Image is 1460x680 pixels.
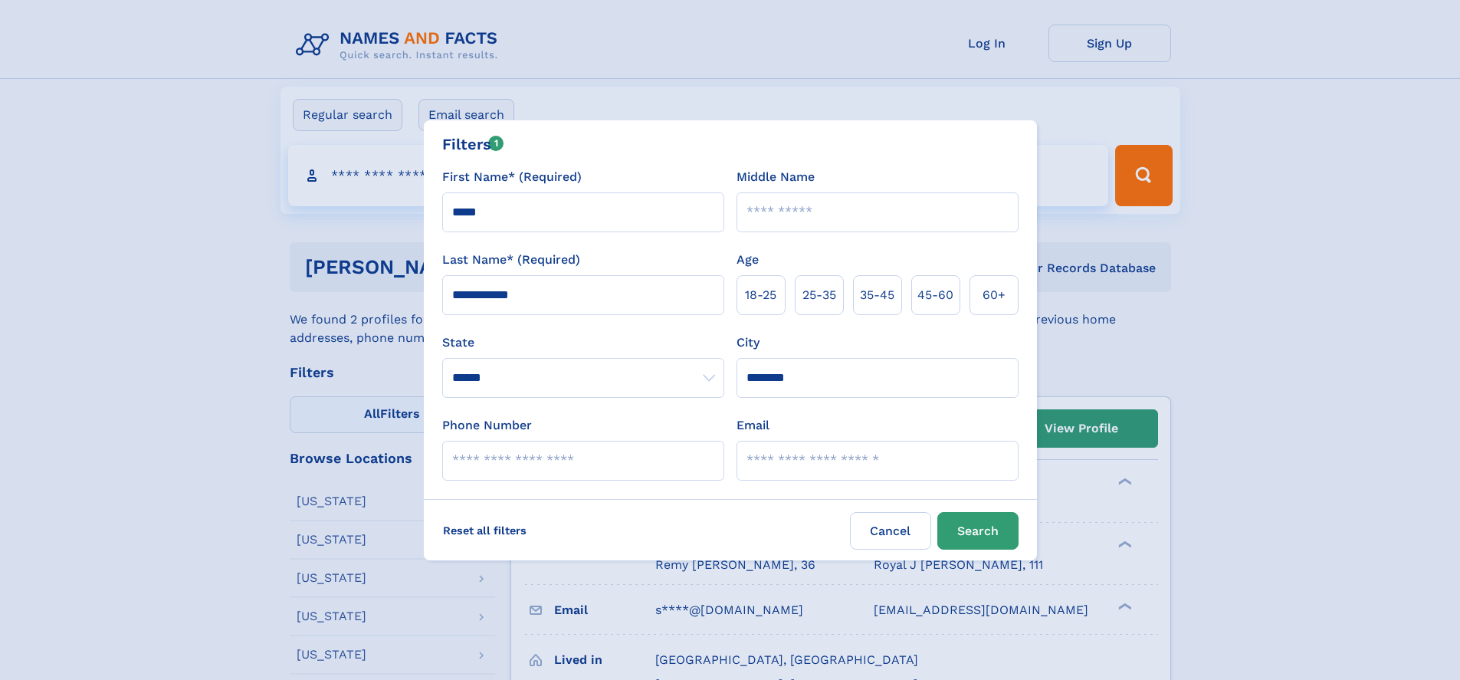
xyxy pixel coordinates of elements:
span: 60+ [983,286,1006,304]
label: State [442,333,724,352]
label: City [737,333,760,352]
span: 45‑60 [917,286,953,304]
button: Search [937,512,1019,550]
label: Middle Name [737,168,815,186]
span: 25‑35 [802,286,836,304]
span: 35‑45 [860,286,894,304]
label: First Name* (Required) [442,168,582,186]
div: Filters [442,133,504,156]
label: Reset all filters [433,512,536,549]
label: Phone Number [442,416,532,435]
label: Last Name* (Required) [442,251,580,269]
label: Age [737,251,759,269]
span: 18‑25 [745,286,776,304]
label: Cancel [850,512,931,550]
label: Email [737,416,769,435]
